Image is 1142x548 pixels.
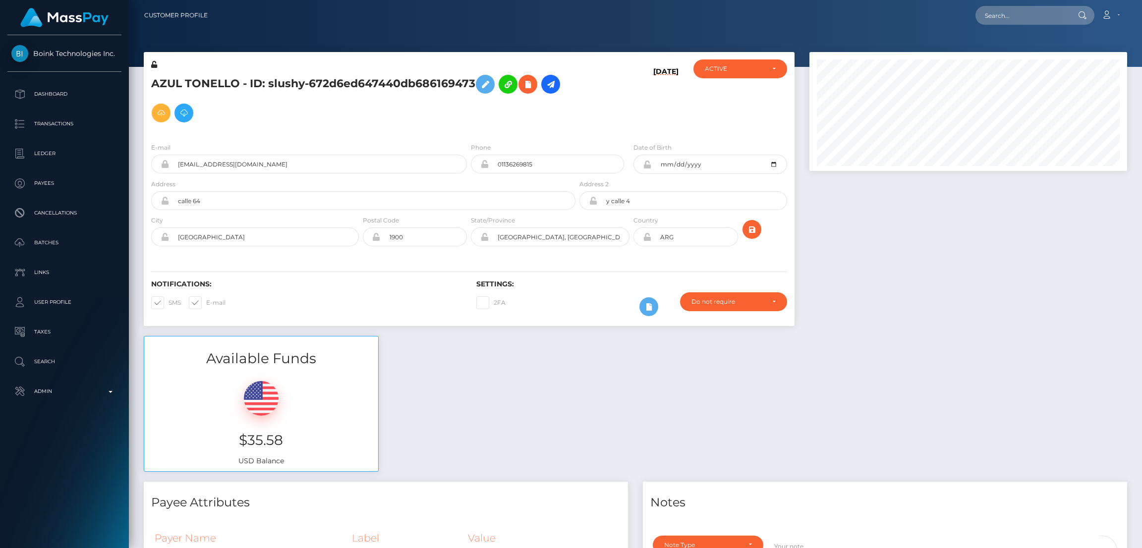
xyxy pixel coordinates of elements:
[151,143,171,152] label: E-mail
[653,67,679,131] h6: [DATE]
[7,290,121,315] a: User Profile
[471,143,491,152] label: Phone
[7,82,121,107] a: Dashboard
[680,292,787,311] button: Do not require
[7,141,121,166] a: Ledger
[705,65,764,73] div: ACTIVE
[11,116,117,131] p: Transactions
[7,349,121,374] a: Search
[11,384,117,399] p: Admin
[144,349,378,368] h3: Available Funds
[151,216,163,225] label: City
[7,49,121,58] span: Boink Technologies Inc.
[11,235,117,250] p: Batches
[7,230,121,255] a: Batches
[11,87,117,102] p: Dashboard
[363,216,399,225] label: Postal Code
[244,381,279,416] img: USD.png
[11,146,117,161] p: Ledger
[975,6,1069,25] input: Search...
[471,216,515,225] label: State/Province
[541,75,560,94] a: Initiate Payout
[11,45,28,62] img: Boink Technologies Inc.
[11,295,117,310] p: User Profile
[633,143,672,152] label: Date of Birth
[151,280,461,288] h6: Notifications:
[151,180,175,189] label: Address
[144,5,208,26] a: Customer Profile
[476,280,787,288] h6: Settings:
[650,494,1120,511] h4: Notes
[144,369,378,471] div: USD Balance
[7,201,121,225] a: Cancellations
[7,379,121,404] a: Admin
[189,296,226,309] label: E-mail
[7,320,121,344] a: Taxes
[20,8,109,27] img: MassPay Logo
[151,70,570,127] h5: AZUL TONELLO - ID: slushy-672d6ed647440db686169473
[633,216,658,225] label: Country
[476,296,506,309] label: 2FA
[579,180,609,189] label: Address 2
[693,59,787,78] button: ACTIVE
[7,260,121,285] a: Links
[11,325,117,339] p: Taxes
[11,265,117,280] p: Links
[151,296,181,309] label: SMS
[11,176,117,191] p: Payees
[151,494,621,511] h4: Payee Attributes
[11,206,117,220] p: Cancellations
[7,111,121,136] a: Transactions
[7,171,121,196] a: Payees
[691,298,764,306] div: Do not require
[152,431,371,450] h3: $35.58
[11,354,117,369] p: Search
